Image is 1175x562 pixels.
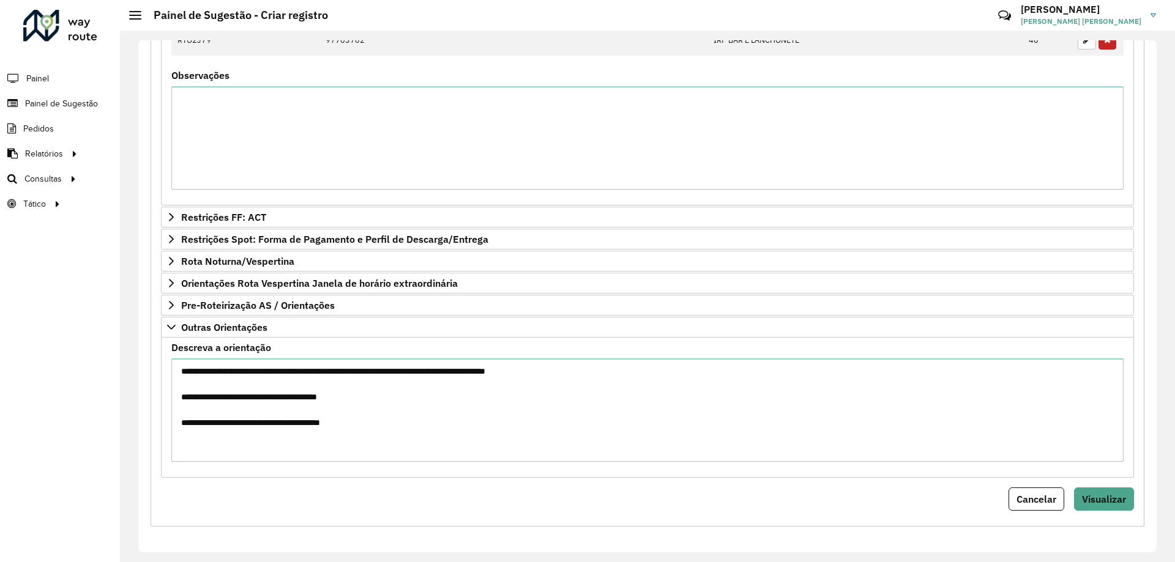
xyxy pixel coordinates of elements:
[1082,493,1126,505] span: Visualizar
[23,122,54,135] span: Pedidos
[161,273,1134,294] a: Orientações Rota Vespertina Janela de horário extraordinária
[181,212,266,222] span: Restrições FF: ACT
[161,251,1134,272] a: Rota Noturna/Vespertina
[161,295,1134,316] a: Pre-Roteirização AS / Orientações
[25,97,98,110] span: Painel de Sugestão
[161,229,1134,250] a: Restrições Spot: Forma de Pagamento e Perfil de Descarga/Entrega
[1023,24,1072,56] td: 40
[1074,487,1134,511] button: Visualizar
[991,2,1018,29] a: Contato Rápido
[141,9,328,22] h2: Painel de Sugestão - Criar registro
[181,256,294,266] span: Rota Noturna/Vespertina
[181,300,335,310] span: Pre-Roteirização AS / Orientações
[25,147,63,160] span: Relatórios
[707,24,1023,56] td: IRP BAR E LANCHONETE
[161,338,1134,478] div: Outras Orientações
[161,207,1134,227] a: Restrições FF: ACT
[1016,493,1056,505] span: Cancelar
[171,68,229,83] label: Observações
[1021,4,1141,15] h3: [PERSON_NAME]
[24,172,62,185] span: Consultas
[1009,487,1064,511] button: Cancelar
[171,24,319,56] td: RTO2J79
[26,72,49,85] span: Painel
[1021,16,1141,27] span: [PERSON_NAME] [PERSON_NAME]
[181,278,458,288] span: Orientações Rota Vespertina Janela de horário extraordinária
[181,234,488,244] span: Restrições Spot: Forma de Pagamento e Perfil de Descarga/Entrega
[171,340,271,355] label: Descreva a orientação
[319,24,707,56] td: 97763762
[23,198,46,210] span: Tático
[181,322,267,332] span: Outras Orientações
[161,317,1134,338] a: Outras Orientações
